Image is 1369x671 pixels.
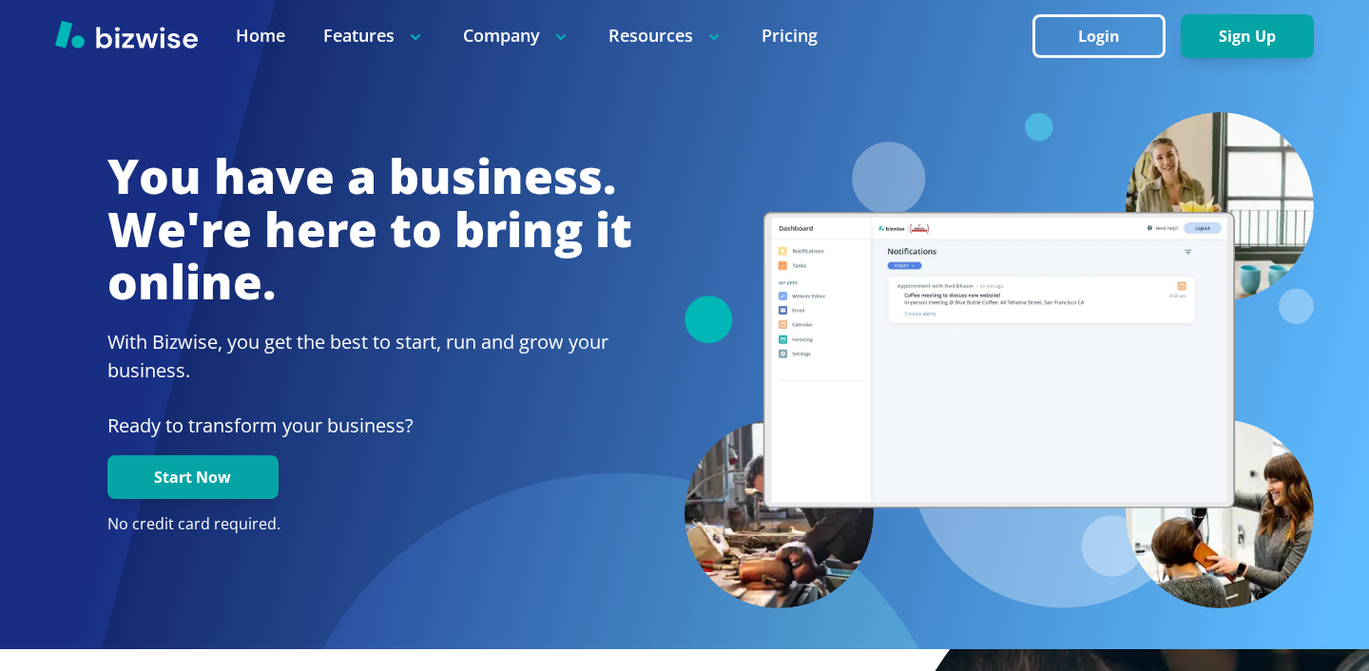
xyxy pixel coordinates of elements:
button: Login [1032,14,1166,58]
p: Company [463,24,570,48]
p: Ready to transform your business? [107,412,632,440]
p: Resources [608,24,723,48]
a: Home [236,24,285,48]
button: Sign Up [1181,14,1314,58]
a: Pricing [762,24,818,48]
h1: You have a business. We're here to bring it online. [107,150,632,309]
button: Start Now [107,455,279,499]
a: Start Now [107,469,279,487]
p: No credit card required. [107,514,632,535]
img: Bizwise Logo [55,20,198,48]
a: Login [1032,28,1181,46]
h2: With Bizwise, you get the best to start, run and grow your business. [107,328,632,385]
p: Features [323,24,425,48]
a: Sign Up [1181,28,1314,46]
